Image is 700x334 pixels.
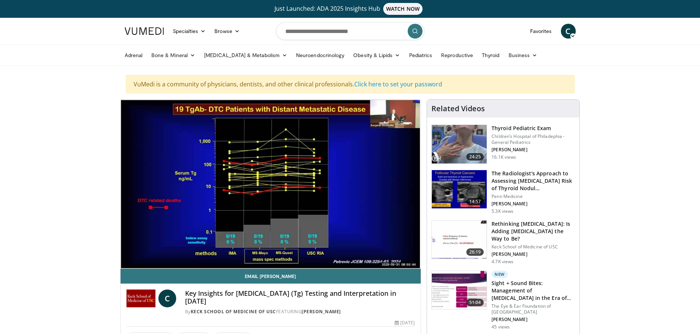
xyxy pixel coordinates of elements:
[492,133,575,145] p: Children’s Hospital of Philadephia - General Pediatrics
[126,290,155,307] img: Keck School of Medicine of USC
[405,48,437,63] a: Pediatrics
[492,280,575,302] h3: Sight + Sound Bites: Management of [MEDICAL_DATA] in the Era of Targ…
[492,220,575,242] h3: Rethinking [MEDICAL_DATA]: Is Adding [MEDICAL_DATA] the Way to Be?
[466,153,484,161] span: 24:25
[121,100,421,269] video-js: Video Player
[432,125,487,163] img: 576742cb-950f-47b1-b49b-8023242b3cfa.150x105_q85_crop-smart_upscale.jpg
[185,290,415,305] h4: Key Insights for [MEDICAL_DATA] (Tg) Testing and Interpretation in [DATE]
[302,308,341,315] a: [PERSON_NAME]
[492,259,513,265] p: 4.7K views
[276,22,424,40] input: Search topics, interventions
[432,221,487,259] img: 83a0fbab-8392-4dd6-b490-aa2edb68eb86.150x105_q85_crop-smart_upscale.jpg
[125,27,164,35] img: VuMedi Logo
[526,24,556,39] a: Favorites
[492,201,575,207] p: [PERSON_NAME]
[492,208,513,214] p: 5.3K views
[354,80,442,88] a: Click here to set your password
[431,125,575,164] a: 24:25 Thyroid Pediatric Exam Children’s Hospital of Philadephia - General Pediatrics [PERSON_NAME...
[466,198,484,205] span: 14:57
[492,271,508,278] p: New
[492,251,575,257] p: [PERSON_NAME]
[492,303,575,315] p: The Eye & Ear Foundation of [GEOGRAPHIC_DATA]
[191,308,276,315] a: Keck School of Medicine of USC
[126,3,575,15] a: Just Launched: ADA 2025 Insights HubWATCH NOW
[185,308,415,315] div: By FEATURING
[431,220,575,265] a: 26:19 Rethinking [MEDICAL_DATA]: Is Adding [MEDICAL_DATA] the Way to Be? Keck School of Medicine ...
[437,48,477,63] a: Reproductive
[168,24,210,39] a: Specialties
[477,48,504,63] a: Thyroid
[126,75,575,93] div: VuMedi is a community of physicians, dentists, and other clinical professionals.
[432,271,487,310] img: 8bea4cff-b600-4be7-82a7-01e969b6860e.150x105_q85_crop-smart_upscale.jpg
[383,3,423,15] span: WATCH NOW
[431,104,485,113] h4: Related Videos
[432,170,487,209] img: 64bf5cfb-7b6d-429f-8d89-8118f524719e.150x105_q85_crop-smart_upscale.jpg
[158,290,176,307] a: C
[200,48,292,63] a: [MEDICAL_DATA] & Metabolism
[492,154,516,160] p: 16.1K views
[492,324,510,330] p: 45 views
[466,248,484,256] span: 26:19
[431,271,575,330] a: 51:04 New Sight + Sound Bites: Management of [MEDICAL_DATA] in the Era of Targ… The Eye & Ear Fou...
[147,48,200,63] a: Bone & Mineral
[492,170,575,192] h3: The Radiologist's Approach to Assessing [MEDICAL_DATA] Risk of Thyroid Nodul…
[292,48,349,63] a: Neuroendocrinology
[504,48,542,63] a: Business
[466,299,484,306] span: 51:04
[395,320,415,326] div: [DATE]
[492,317,575,323] p: [PERSON_NAME]
[210,24,244,39] a: Browse
[120,48,147,63] a: Adrenal
[349,48,404,63] a: Obesity & Lipids
[561,24,576,39] a: C
[431,170,575,214] a: 14:57 The Radiologist's Approach to Assessing [MEDICAL_DATA] Risk of Thyroid Nodul… Penn Medicine...
[492,147,575,153] p: [PERSON_NAME]
[492,125,575,132] h3: Thyroid Pediatric Exam
[121,269,421,284] a: Email [PERSON_NAME]
[492,194,575,199] p: Penn Medicine
[492,244,575,250] p: Keck School of Medicine of USC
